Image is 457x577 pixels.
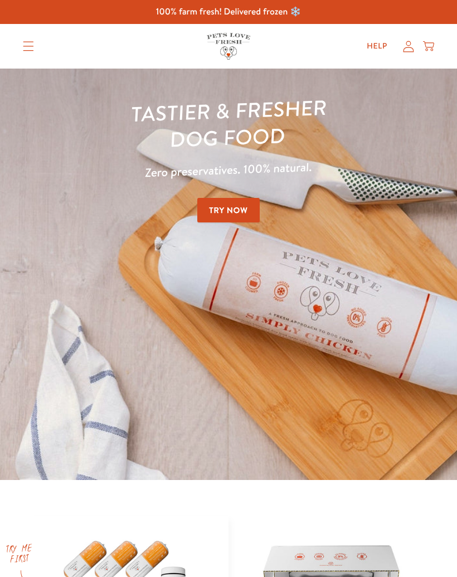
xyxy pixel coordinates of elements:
[14,32,43,60] summary: Translation missing: en.sections.header.menu
[401,525,446,566] iframe: Gorgias live chat messenger
[197,198,260,223] a: Try Now
[358,35,396,57] a: Help
[21,90,435,158] h1: Tastier & fresher dog food
[207,33,250,59] img: Pets Love Fresh
[22,153,435,187] p: Zero preservatives. 100% natural.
